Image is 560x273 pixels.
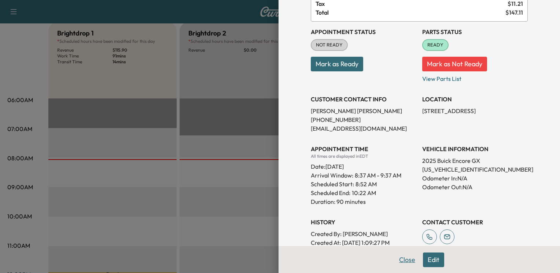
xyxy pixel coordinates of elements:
[311,171,416,180] p: Arrival Window:
[311,27,416,36] h3: Appointment Status
[311,124,416,133] p: [EMAIL_ADDRESS][DOMAIN_NAME]
[355,180,377,188] p: 8:52 AM
[422,156,528,165] p: 2025 Buick Encore GX
[423,253,444,267] button: Edit
[422,57,487,71] button: Mark as Not Ready
[422,174,528,183] p: Odometer In: N/A
[505,8,523,17] span: $ 147.11
[422,145,528,153] h3: VEHICLE INFORMATION
[311,180,354,188] p: Scheduled Start:
[422,218,528,227] h3: CONTACT CUSTOMER
[316,8,505,17] span: Total
[422,71,528,83] p: View Parts List
[311,229,416,238] p: Created By : [PERSON_NAME]
[311,188,350,197] p: Scheduled End:
[352,188,376,197] p: 10:22 AM
[394,253,420,267] button: Close
[311,115,416,124] p: [PHONE_NUMBER]
[311,145,416,153] h3: APPOINTMENT TIME
[311,57,363,71] button: Mark as Ready
[422,27,528,36] h3: Parts Status
[311,197,416,206] p: Duration: 90 minutes
[311,218,416,227] h3: History
[422,165,528,174] p: [US_VEHICLE_IDENTIFICATION_NUMBER]
[311,159,416,171] div: Date: [DATE]
[423,41,448,49] span: READY
[311,153,416,159] div: All times are displayed in EDT
[311,238,416,247] p: Created At : [DATE] 1:09:27 PM
[422,106,528,115] p: [STREET_ADDRESS]
[422,183,528,191] p: Odometer Out: N/A
[422,95,528,104] h3: LOCATION
[312,41,347,49] span: NOT READY
[311,95,416,104] h3: CUSTOMER CONTACT INFO
[311,106,416,115] p: [PERSON_NAME] [PERSON_NAME]
[355,171,401,180] span: 8:37 AM - 9:37 AM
